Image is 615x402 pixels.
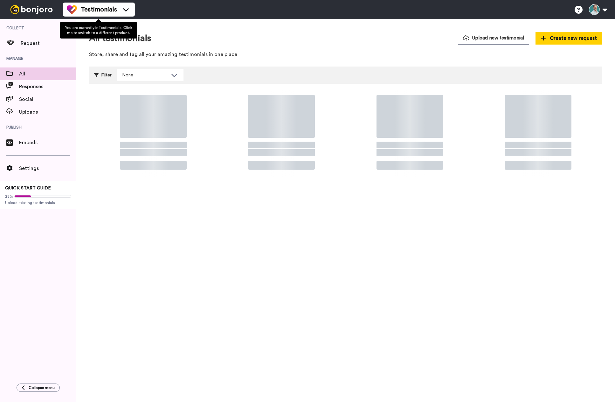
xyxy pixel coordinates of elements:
span: Collapse menu [29,385,55,390]
div: Filter [94,69,112,81]
span: Request [21,39,76,47]
span: You are currently in Testimonials . Click me to switch to a different product. [65,26,132,35]
span: Embeds [19,139,76,146]
span: Uploads [19,108,76,116]
button: Create new request [536,32,602,45]
span: Testimonials [81,5,117,14]
span: Upload existing testimonials [5,200,71,205]
span: Responses [19,83,76,90]
span: Social [19,95,76,103]
span: Settings [19,165,76,172]
img: tm-color.svg [67,4,77,15]
img: bj-logo-header-white.svg [8,5,55,14]
span: Create new request [541,34,597,42]
span: QUICK START GUIDE [5,186,51,190]
span: All [19,70,76,78]
p: Store, share and tag all your amazing testimonials in one place [89,51,602,58]
span: 28% [5,194,13,199]
div: None [122,72,168,78]
button: Collapse menu [17,384,60,392]
button: Upload new testimonial [458,32,529,44]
